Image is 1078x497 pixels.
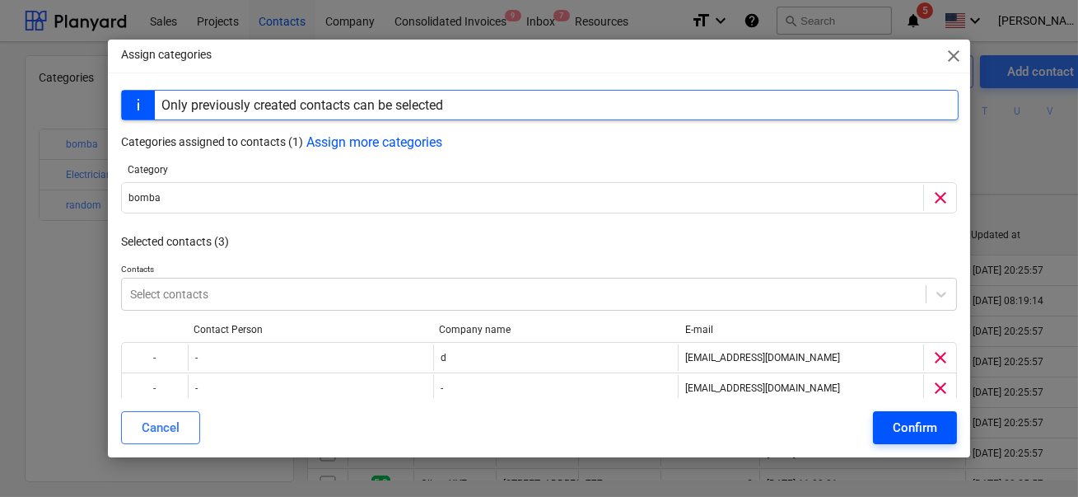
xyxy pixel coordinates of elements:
p: Selected contacts (3) [121,233,959,251]
span: clear [931,348,950,368]
p: Contacts [121,264,957,278]
button: Assign more categories [306,134,442,150]
div: E-mail [685,324,917,335]
div: Category [128,164,917,176]
div: Confirm [893,417,937,438]
div: d [433,345,679,371]
span: clear [931,188,950,208]
div: Only previously created contacts can be selected [161,97,443,113]
span: clear [931,378,950,398]
button: Cancel [121,411,200,444]
div: bomba [128,192,161,204]
p: Assign categories [121,46,212,63]
div: Company name [439,324,671,335]
p: Categories assigned to contacts (1) [121,134,303,151]
span: close [944,46,964,66]
div: - [122,375,188,401]
span: [EMAIL_ADDRESS][DOMAIN_NAME] [685,352,840,363]
div: Cancel [142,417,180,438]
div: - [188,345,433,371]
span: [EMAIL_ADDRESS][DOMAIN_NAME] [685,382,840,394]
iframe: Chat Widget [996,418,1078,497]
button: Confirm [873,411,957,444]
div: - [122,345,188,371]
div: - [188,375,433,401]
div: Contact Person [194,324,426,335]
div: - [433,375,679,401]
